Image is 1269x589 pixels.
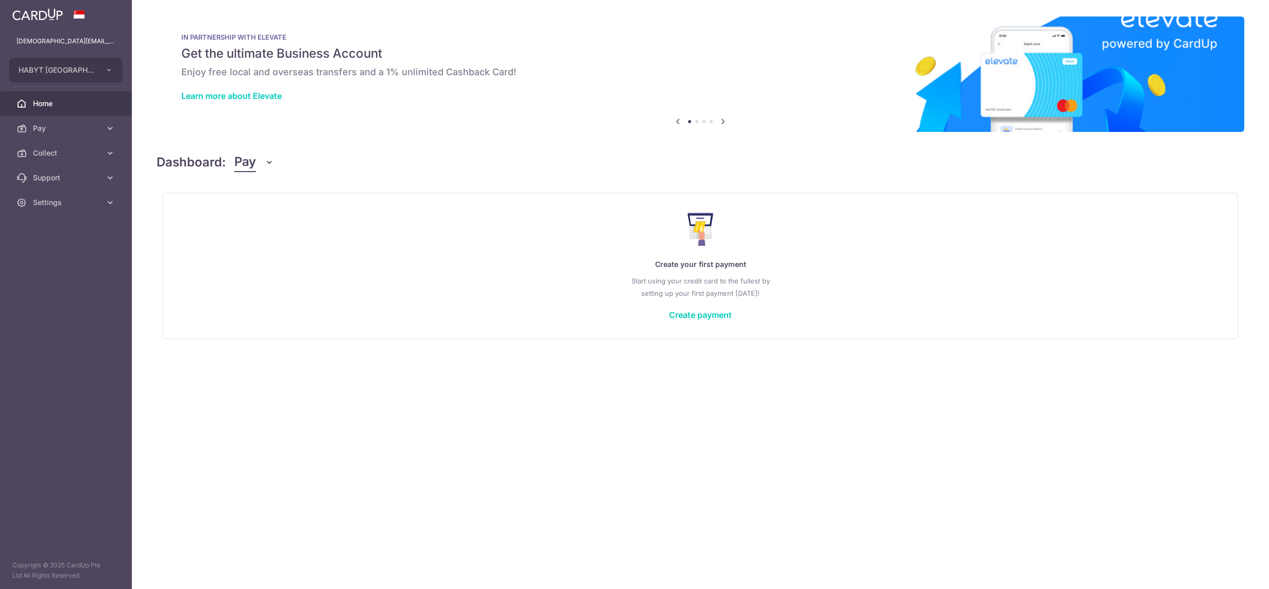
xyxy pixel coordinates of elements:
[181,33,1220,41] p: IN PARTNERSHIP WITH ELEVATE
[33,148,101,158] span: Collect
[688,213,714,246] img: Make Payment
[157,16,1244,132] img: Renovation banner
[181,66,1220,78] h6: Enjoy free local and overseas transfers and a 1% unlimited Cashback Card!
[234,153,274,172] button: Pay
[184,275,1217,299] p: Start using your credit card to the fullest by setting up your first payment [DATE]!
[9,58,123,82] button: HABYT [GEOGRAPHIC_DATA] ONE PTE. LTD.
[33,98,101,109] span: Home
[12,8,63,21] img: CardUp
[33,123,101,133] span: Pay
[16,36,115,46] p: [DEMOGRAPHIC_DATA][EMAIL_ADDRESS][DOMAIN_NAME]
[669,310,732,320] a: Create payment
[157,153,226,172] h4: Dashboard:
[181,45,1220,62] h5: Get the ultimate Business Account
[33,173,101,183] span: Support
[19,65,95,75] span: HABYT [GEOGRAPHIC_DATA] ONE PTE. LTD.
[234,153,256,172] span: Pay
[33,197,101,208] span: Settings
[181,91,282,101] a: Learn more about Elevate
[184,258,1217,271] p: Create your first payment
